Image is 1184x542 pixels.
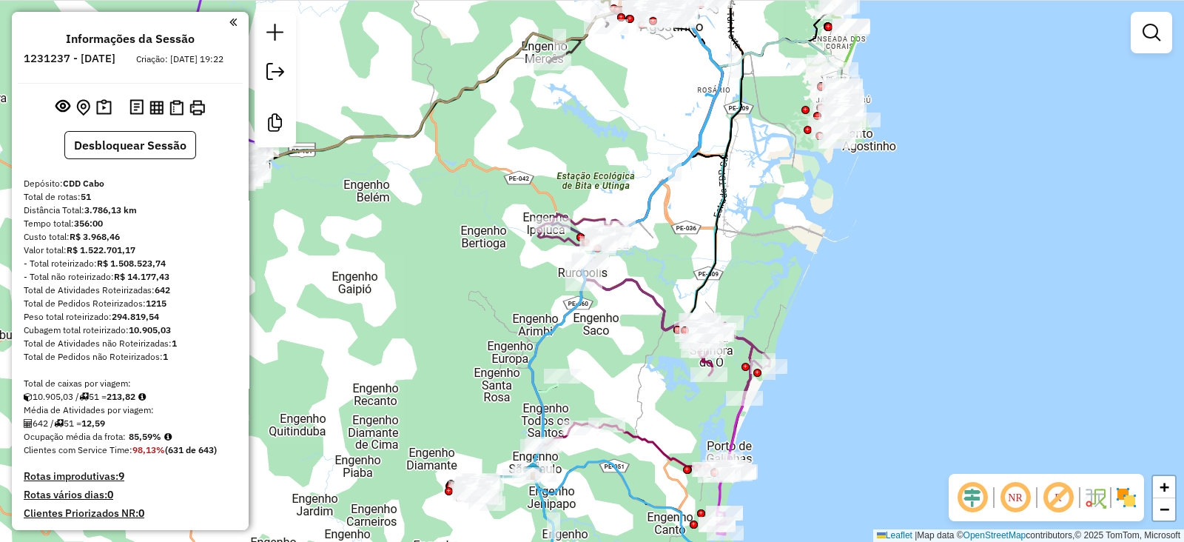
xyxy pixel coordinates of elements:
div: Map data © contributors,© 2025 TomTom, Microsoft [873,529,1184,542]
a: Zoom in [1153,476,1175,498]
strong: 85,59% [129,431,161,442]
button: Visualizar relatório de Roteirização [147,97,166,117]
a: Exportar sessão [260,57,290,90]
div: - Total roteirizado: [24,257,237,270]
div: Total de Pedidos Roteirizados: [24,297,237,310]
a: OpenStreetMap [963,530,1026,541]
div: Criação: [DATE] 19:22 [130,53,229,66]
h4: Informações da Sessão [66,32,195,46]
button: Centralizar mapa no depósito ou ponto de apoio [73,96,93,119]
div: Custo total: [24,230,237,244]
strong: R$ 1.522.701,17 [67,244,135,255]
strong: 98,13% [132,444,165,455]
strong: 294.819,54 [112,311,159,322]
button: Imprimir Rotas [186,97,208,118]
div: Total de Pedidos não Roteirizados: [24,350,237,364]
i: Total de rotas [54,419,64,428]
strong: 51 [81,191,91,202]
strong: 12,59 [81,418,105,429]
a: Exibir filtros [1137,18,1166,47]
i: Meta Caixas/viagem: 191,69 Diferença: 22,13 [138,392,146,401]
button: Exibir sessão original [53,96,73,119]
a: Leaflet [877,530,912,541]
a: Criar modelo [260,108,290,141]
h4: Rotas vários dias: [24,489,237,501]
div: Total de caixas por viagem: [24,377,237,390]
div: - Total não roteirizado: [24,270,237,284]
a: Clique aqui para minimizar o painel [229,13,237,30]
div: 10.905,03 / 51 = [24,390,237,404]
img: Exibir/Ocultar setores [1114,486,1138,509]
div: Total de Atividades Roteirizadas: [24,284,237,297]
span: + [1160,478,1169,496]
div: Total de Atividades não Roteirizadas: [24,337,237,350]
strong: 0 [138,506,144,520]
button: Desbloquear Sessão [64,131,196,159]
img: Fluxo de ruas [1083,486,1107,509]
div: Distância Total: [24,204,237,217]
img: PA - Camela [523,461,542,481]
strong: 1215 [146,298,166,309]
strong: 3.786,13 km [84,204,137,215]
div: Tempo total: [24,217,237,230]
div: Valor total: [24,244,237,257]
strong: (631 de 643) [165,444,217,455]
strong: R$ 14.177,43 [114,271,169,282]
button: Painel de Sugestão [93,96,115,119]
span: Clientes com Service Time: [24,444,132,455]
em: Média calculada utilizando a maior ocupação (%Peso ou %Cubagem) de cada rota da sessão. Rotas cro... [164,432,172,441]
strong: 1 [172,338,177,349]
span: − [1160,500,1169,518]
h6: 1231237 - [DATE] [24,52,115,65]
span: Ocultar NR [998,480,1033,515]
i: Total de Atividades [24,419,33,428]
button: Visualizar Romaneio [166,97,186,118]
div: 642 / 51 = [24,417,237,430]
div: Depósito: [24,177,237,190]
strong: 213,82 [107,391,135,402]
h4: Rotas improdutivas: [24,470,237,483]
a: Zoom out [1153,498,1175,521]
strong: R$ 1.508.523,74 [97,258,166,269]
strong: 10.905,03 [129,324,171,335]
span: Exibir rótulo [1040,480,1076,515]
strong: 642 [155,284,170,295]
strong: 0 [107,488,113,501]
div: Cubagem total roteirizado: [24,324,237,337]
strong: CDD Cabo [63,178,104,189]
strong: 356:00 [74,218,103,229]
strong: 1 [163,351,168,362]
i: Cubagem total roteirizado [24,392,33,401]
i: Total de rotas [79,392,89,401]
span: | [915,530,917,541]
div: Peso total roteirizado: [24,310,237,324]
a: Nova sessão e pesquisa [260,18,290,51]
strong: R$ 3.968,46 [70,231,120,242]
button: Logs desbloquear sessão [127,96,147,119]
span: Ocultar deslocamento [955,480,990,515]
strong: 9 [118,469,124,483]
h4: Clientes Priorizados NR: [24,507,237,520]
span: Ocupação média da frota: [24,431,126,442]
div: Média de Atividades por viagem: [24,404,237,417]
div: Total de rotas: [24,190,237,204]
